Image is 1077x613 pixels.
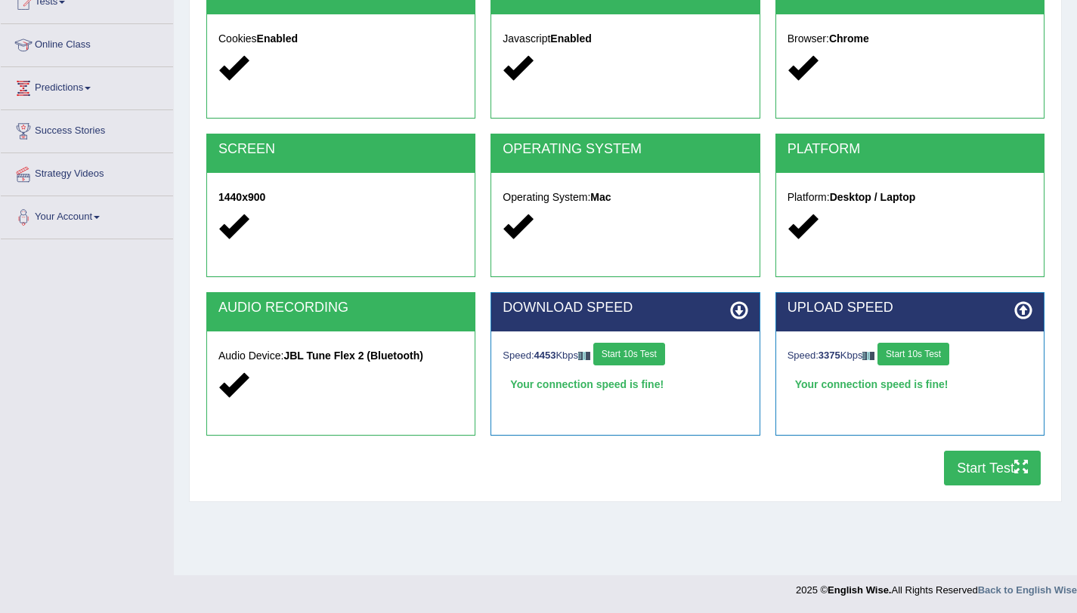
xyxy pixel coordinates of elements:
a: Success Stories [1,110,173,148]
h2: DOWNLOAD SPEED [503,300,747,316]
a: Your Account [1,196,173,234]
button: Start 10s Test [877,343,949,365]
div: Your connection speed is fine! [788,373,1032,396]
h5: Browser: [788,33,1032,45]
strong: English Wise. [828,584,891,596]
h5: Cookies [218,33,463,45]
div: Speed: Kbps [503,343,747,369]
strong: JBL Tune Flex 2 (Bluetooth) [283,350,423,362]
div: Speed: Kbps [788,343,1032,369]
a: Online Class [1,24,173,62]
h2: OPERATING SYSTEM [503,142,747,157]
h5: Javascript [503,33,747,45]
h2: AUDIO RECORDING [218,300,463,316]
strong: 4453 [534,350,556,361]
strong: Enabled [550,32,591,45]
strong: Enabled [257,32,298,45]
strong: Desktop / Laptop [830,191,916,203]
button: Start 10s Test [593,343,665,365]
strong: Chrome [829,32,869,45]
div: Your connection speed is fine! [503,373,747,396]
h2: PLATFORM [788,142,1032,157]
a: Predictions [1,67,173,105]
h5: Operating System: [503,192,747,203]
h2: SCREEN [218,142,463,157]
div: 2025 © All Rights Reserved [796,575,1077,597]
h2: UPLOAD SPEED [788,300,1032,316]
a: Back to English Wise [978,584,1077,596]
h5: Platform: [788,192,1032,203]
h5: Audio Device: [218,350,463,362]
img: ajax-loader-fb-connection.gif [578,352,590,360]
a: Strategy Videos [1,153,173,191]
strong: 1440x900 [218,191,265,203]
strong: Mac [590,191,611,203]
img: ajax-loader-fb-connection.gif [862,352,874,360]
strong: 3375 [819,350,840,361]
button: Start Test [944,451,1041,485]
